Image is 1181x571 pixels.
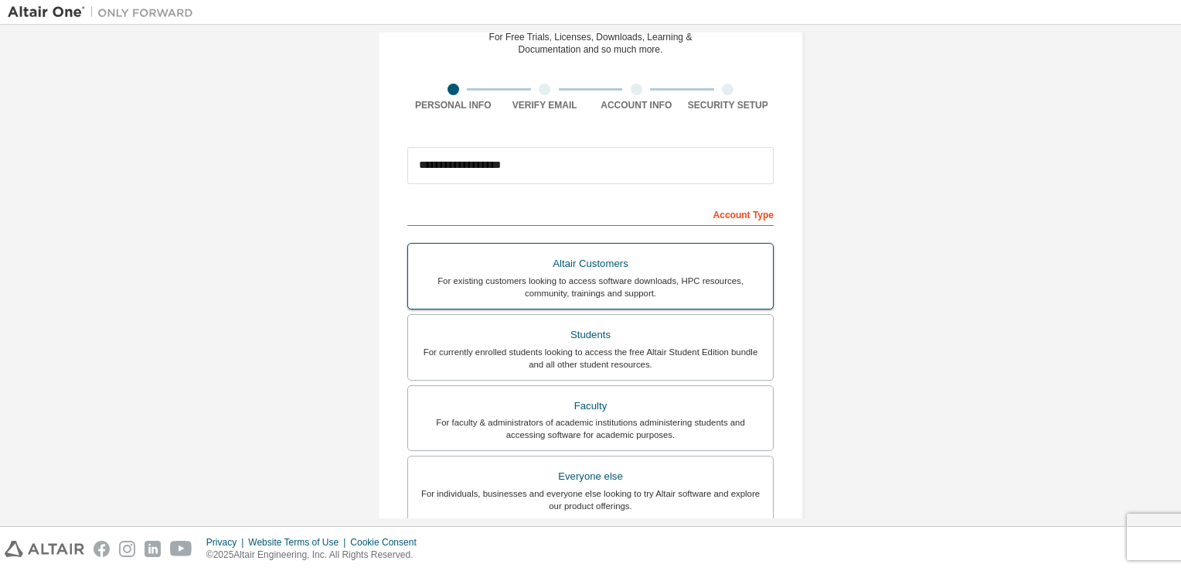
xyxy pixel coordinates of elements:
img: linkedin.svg [145,541,161,557]
div: Faculty [417,395,764,417]
p: © 2025 Altair Engineering, Inc. All Rights Reserved. [206,549,426,562]
div: Everyone else [417,466,764,487]
img: facebook.svg [94,541,110,557]
div: Account Type [407,201,774,226]
img: instagram.svg [119,541,135,557]
div: Security Setup [682,99,774,111]
div: For existing customers looking to access software downloads, HPC resources, community, trainings ... [417,275,764,299]
div: Verify Email [499,99,591,111]
div: Students [417,324,764,346]
div: For individuals, businesses and everyone else looking to try Altair software and explore our prod... [417,487,764,512]
div: For currently enrolled students looking to access the free Altair Student Edition bundle and all ... [417,346,764,371]
div: For Free Trials, Licenses, Downloads, Learning & Documentation and so much more. [489,31,693,56]
img: youtube.svg [170,541,192,557]
img: Altair One [8,5,201,20]
div: Website Terms of Use [248,536,350,549]
div: Privacy [206,536,248,549]
div: Altair Customers [417,253,764,275]
div: For faculty & administrators of academic institutions administering students and accessing softwa... [417,416,764,441]
img: altair_logo.svg [5,541,84,557]
div: Personal Info [407,99,499,111]
div: Cookie Consent [350,536,425,549]
div: Account Info [590,99,682,111]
